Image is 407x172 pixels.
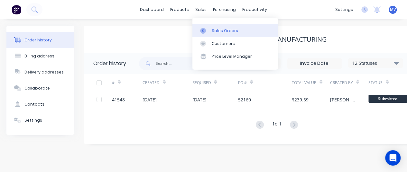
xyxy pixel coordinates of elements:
[6,32,74,48] button: Order history
[112,80,115,86] div: #
[292,80,316,86] div: Total Value
[272,120,282,130] div: 1 of 1
[6,112,74,128] button: Settings
[156,57,219,70] input: Search...
[292,96,309,103] div: $239.69
[24,53,54,59] div: Billing address
[167,5,192,14] div: products
[93,60,126,67] div: Order history
[212,54,252,59] div: Price Level Manager
[24,69,64,75] div: Delivery addresses
[112,74,143,91] div: #
[192,74,238,91] div: Required
[12,5,21,14] img: Factory
[332,5,356,14] div: settings
[238,80,247,86] div: PO #
[210,5,239,14] div: purchasing
[212,28,238,34] div: Sales Orders
[24,117,42,123] div: Settings
[112,96,125,103] div: 41548
[24,101,44,107] div: Contacts
[137,5,167,14] a: dashboard
[292,74,330,91] div: Total Value
[330,96,356,103] div: [PERSON_NAME]
[192,5,210,14] div: sales
[143,74,192,91] div: Created
[24,85,50,91] div: Collaborate
[330,80,353,86] div: Created By
[238,96,251,103] div: 52160
[192,37,278,50] a: Customers
[6,48,74,64] button: Billing address
[6,96,74,112] button: Contacts
[192,24,278,37] a: Sales Orders
[143,80,160,86] div: Created
[143,96,157,103] div: [DATE]
[368,80,383,86] div: Status
[368,95,407,103] span: Submitted
[330,74,368,91] div: Created By
[287,59,341,68] input: Invoice Date
[239,5,270,14] div: productivity
[235,36,327,43] div: ALL TRADES MANUFACTURING
[192,50,278,63] a: Price Level Manager
[390,7,396,13] span: MV
[385,150,401,166] div: Open Intercom Messenger
[238,74,292,91] div: PO #
[192,96,206,103] div: [DATE]
[192,80,211,86] div: Required
[6,80,74,96] button: Collaborate
[348,60,402,67] div: 12 Statuses
[6,64,74,80] button: Delivery addresses
[212,41,235,47] div: Customers
[24,37,52,43] div: Order history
